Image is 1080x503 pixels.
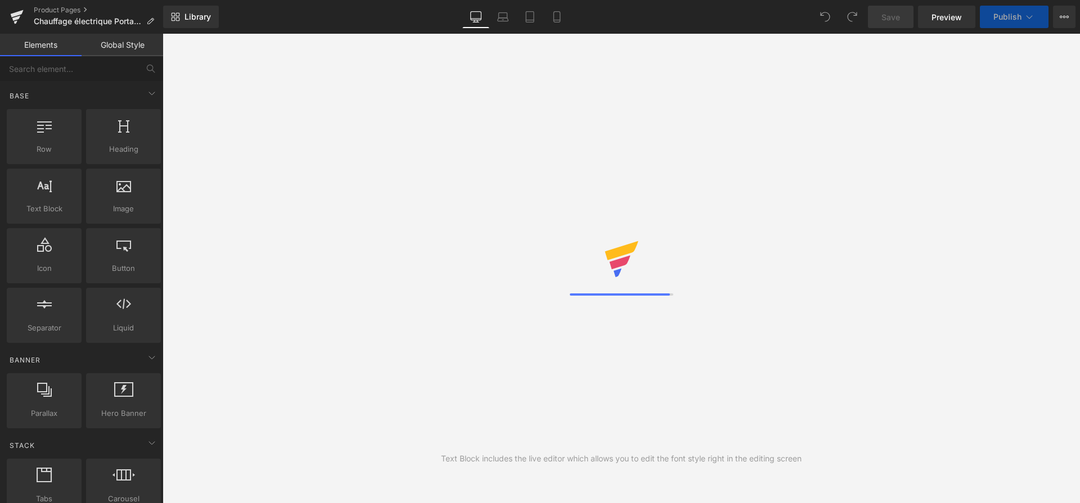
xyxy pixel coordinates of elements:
button: Publish [980,6,1048,28]
span: Text Block [10,203,78,215]
button: More [1053,6,1075,28]
span: Liquid [89,322,157,334]
span: Heading [89,143,157,155]
span: Preview [931,11,962,23]
span: Library [184,12,211,22]
span: Row [10,143,78,155]
a: Tablet [516,6,543,28]
a: Preview [918,6,975,28]
span: Save [881,11,900,23]
button: Redo [841,6,863,28]
span: Button [89,262,157,274]
span: Base [8,90,30,101]
a: Global Style [82,34,163,56]
div: Text Block includes the live editor which allows you to edit the font style right in the editing ... [441,452,802,465]
span: Chauffage électrique Portable [34,17,142,26]
a: Laptop [489,6,516,28]
span: Stack [8,440,36,451]
span: Icon [10,262,78,274]
span: Parallax [10,407,78,419]
span: Image [89,203,157,215]
a: Desktop [462,6,489,28]
span: Publish [993,12,1021,21]
a: Product Pages [34,6,163,15]
button: Undo [814,6,836,28]
span: Separator [10,322,78,334]
span: Hero Banner [89,407,157,419]
a: Mobile [543,6,570,28]
a: New Library [163,6,219,28]
span: Banner [8,355,42,365]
